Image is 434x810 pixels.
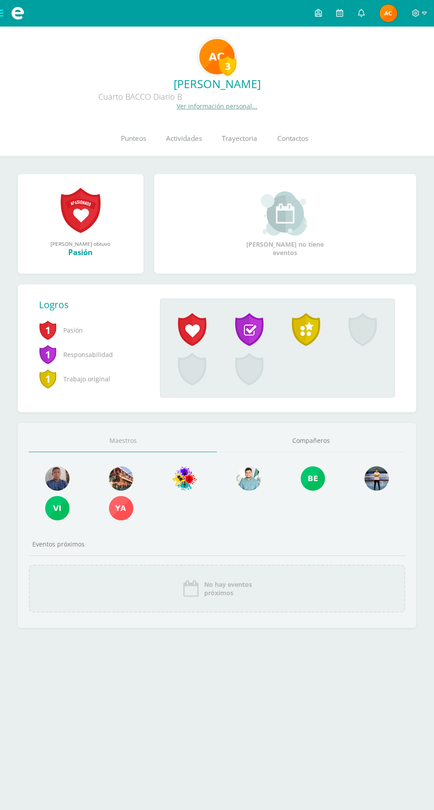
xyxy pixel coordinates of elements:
span: Pasión [39,318,146,342]
img: 86ad762a06db99f3d783afd7c36c2468.png [45,496,70,520]
img: ecca0b378a48b7ab4b91c770ef05ad6a.png [199,39,235,74]
a: Actividades [156,121,212,156]
div: [PERSON_NAME] obtuvo [27,240,135,247]
a: Maestros [29,430,217,452]
span: Trabajo original [39,367,146,391]
img: c41d019b26e4da35ead46476b645875d.png [301,466,325,491]
img: e29994105dc3c498302d04bab28faecd.png [109,466,133,491]
a: [PERSON_NAME] [7,76,427,91]
img: event_icon.png [182,580,200,597]
span: 1 [39,368,57,389]
div: 3 [219,56,236,76]
div: Pasión [27,247,135,257]
div: Logros [39,298,153,311]
img: f1de0090d169917daf4d0a2768869178.png [109,496,133,520]
span: 1 [39,320,57,340]
span: 1 [39,344,57,364]
img: 2790451410765bad2b69e4316271b4d3.png [380,4,397,22]
div: [PERSON_NAME] no tiene eventos [241,191,329,257]
img: event_small.png [261,191,309,236]
img: 0f63e8005e7200f083a8d258add6f512.png [237,466,261,491]
div: Cuarto BACCO Diario B [7,91,273,102]
img: 15ead7f1e71f207b867fb468c38fe54e.png [45,466,70,491]
img: c490b80d80e9edf85c435738230cd812.png [173,466,197,491]
span: Responsabilidad [39,342,146,367]
a: Punteos [111,121,156,156]
a: Ver información personal... [177,102,257,110]
span: No hay eventos próximos [204,580,252,597]
a: Compañeros [217,430,405,452]
div: Eventos próximos [29,540,405,548]
a: Trayectoria [212,121,267,156]
img: 62c276f9e5707e975a312ba56e3c64d5.png [364,466,389,491]
span: Contactos [277,134,308,143]
a: Contactos [267,121,318,156]
span: Actividades [166,134,202,143]
span: Trayectoria [222,134,257,143]
span: Punteos [121,134,146,143]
